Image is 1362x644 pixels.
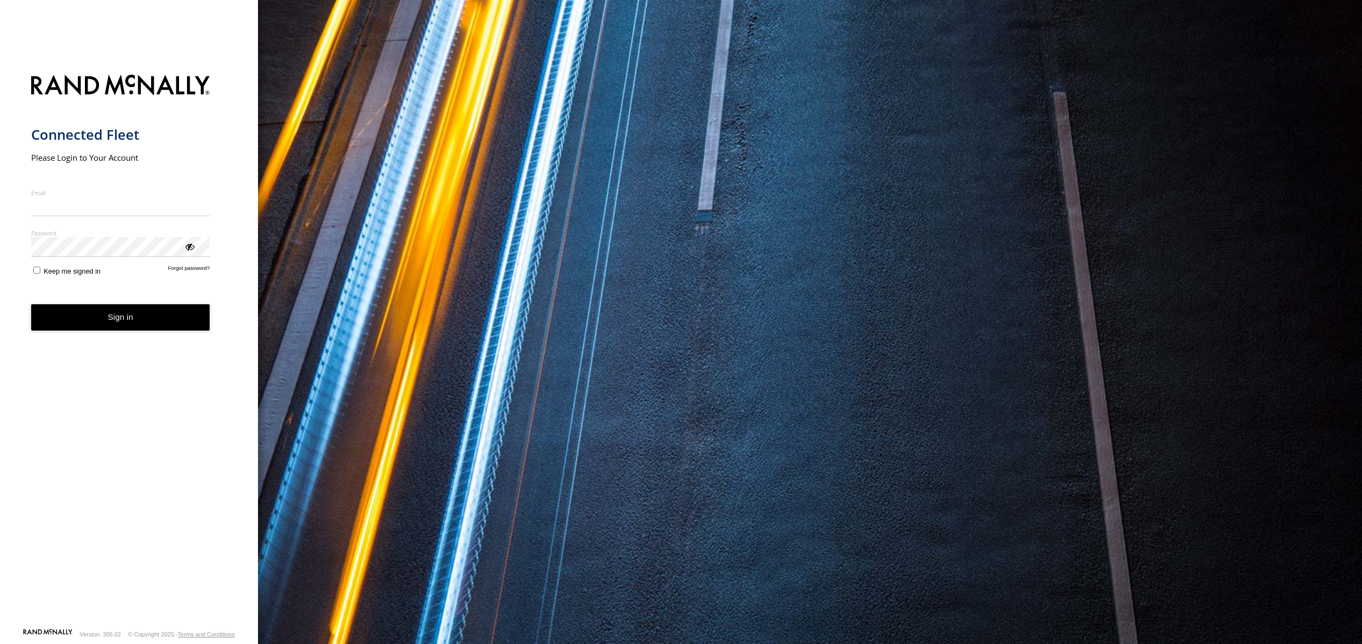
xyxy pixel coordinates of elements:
[178,631,235,638] a: Terms and Conditions
[31,229,210,237] label: Password
[31,304,210,331] button: Sign in
[44,267,101,275] span: Keep me signed in
[31,152,210,163] h2: Please Login to Your Account
[33,267,40,274] input: Keep me signed in
[128,631,235,638] div: © Copyright 2025 -
[23,629,73,640] a: Visit our Website
[31,126,210,144] h1: Connected Fleet
[31,68,227,628] form: main
[184,241,195,252] div: ViewPassword
[31,73,210,100] img: Rand McNally
[31,189,210,197] label: Email
[80,631,121,638] div: Version: 305.02
[168,265,210,275] a: Forgot password?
